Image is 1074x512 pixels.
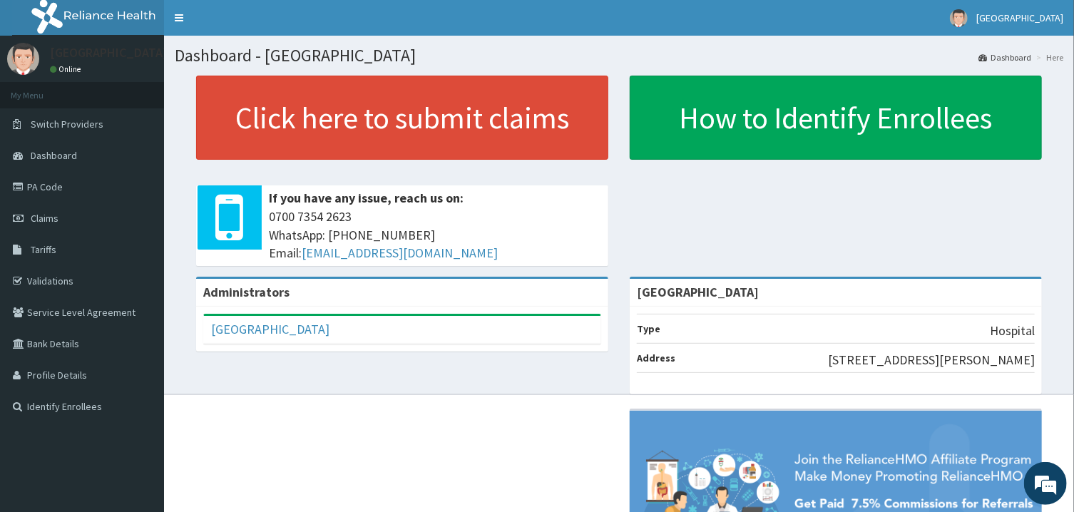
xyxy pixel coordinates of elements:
span: Tariffs [31,243,56,256]
b: Administrators [203,284,290,300]
span: Dashboard [31,149,77,162]
div: Chat with us now [74,80,240,98]
a: Click here to submit claims [196,76,608,160]
textarea: Type your message and hit 'Enter' [7,352,272,401]
strong: [GEOGRAPHIC_DATA] [637,284,759,300]
span: We're online! [83,160,197,304]
b: Address [637,352,675,364]
a: Online [50,64,84,74]
span: [GEOGRAPHIC_DATA] [976,11,1063,24]
p: [GEOGRAPHIC_DATA] [50,46,168,59]
span: Switch Providers [31,118,103,130]
li: Here [1033,51,1063,63]
p: Hospital [990,322,1035,340]
b: Type [637,322,660,335]
img: d_794563401_company_1708531726252_794563401 [26,71,58,107]
span: 0700 7354 2623 WhatsApp: [PHONE_NUMBER] Email: [269,208,601,262]
a: How to Identify Enrollees [630,76,1042,160]
p: [STREET_ADDRESS][PERSON_NAME] [828,351,1035,369]
b: If you have any issue, reach us on: [269,190,464,206]
img: User Image [950,9,968,27]
a: [EMAIL_ADDRESS][DOMAIN_NAME] [302,245,498,261]
a: Dashboard [978,51,1031,63]
span: Claims [31,212,58,225]
div: Minimize live chat window [234,7,268,41]
h1: Dashboard - [GEOGRAPHIC_DATA] [175,46,1063,65]
a: [GEOGRAPHIC_DATA] [211,321,329,337]
img: User Image [7,43,39,75]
